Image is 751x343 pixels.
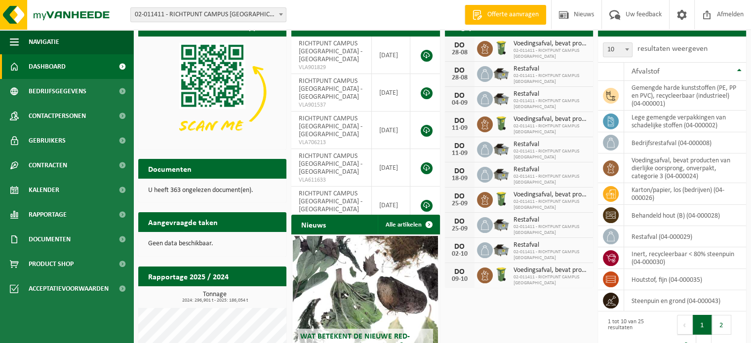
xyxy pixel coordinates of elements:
span: 02-011411 - RICHTPUNT CAMPUS [GEOGRAPHIC_DATA] [514,174,588,186]
td: bedrijfsrestafval (04-000008) [624,132,746,153]
td: gemengde harde kunststoffen (PE, PP en PVC), recycleerbaar (industrieel) (04-000001) [624,81,746,111]
td: [DATE] [372,149,411,187]
span: 02-011411 - RICHTPUNT CAMPUS [GEOGRAPHIC_DATA] [514,224,588,236]
span: Restafval [514,90,588,98]
div: 04-09 [450,100,470,107]
a: Offerte aanvragen [465,5,546,25]
span: Kalender [29,178,59,202]
img: WB-0140-HPE-GN-50 [493,266,510,283]
span: Contracten [29,153,67,178]
img: WB-5000-GAL-GY-01 [493,216,510,232]
div: 11-09 [450,150,470,157]
img: Download de VHEPlus App [138,37,286,148]
span: Documenten [29,227,71,252]
span: Contactpersonen [29,104,86,128]
span: Afvalstof [632,68,660,76]
span: 02-011411 - RICHTPUNT CAMPUS [GEOGRAPHIC_DATA] [514,73,588,85]
img: WB-5000-GAL-GY-01 [493,241,510,258]
td: [DATE] [372,187,411,224]
div: DO [450,268,470,276]
div: DO [450,218,470,226]
span: 02-011411 - RICHTPUNT CAMPUS EEKLO - EEKLO [131,8,286,22]
span: Product Shop [29,252,74,276]
h3: Tonnage [143,291,286,303]
span: Gebruikers [29,128,66,153]
span: VLA901829 [299,64,363,72]
span: Restafval [514,141,588,149]
span: Acceptatievoorwaarden [29,276,109,301]
h2: Documenten [138,159,201,178]
span: Voedingsafval, bevat producten van dierlijke oorsprong, onverpakt, categorie 3 [514,267,588,274]
img: WB-5000-GAL-GY-01 [493,65,510,81]
span: Dashboard [29,54,66,79]
img: WB-5000-GAL-GY-01 [493,165,510,182]
td: steenpuin en grond (04-000043) [624,290,746,311]
div: DO [450,192,470,200]
div: DO [450,243,470,251]
span: Restafval [514,65,588,73]
div: 11-09 [450,125,470,132]
td: [DATE] [372,74,411,112]
p: Geen data beschikbaar. [148,240,277,247]
span: Restafval [514,216,588,224]
span: VLA706213 [299,139,363,147]
span: 02-011411 - RICHTPUNT CAMPUS [GEOGRAPHIC_DATA] [514,98,588,110]
div: DO [450,142,470,150]
span: Voedingsafval, bevat producten van dierlijke oorsprong, onverpakt, categorie 3 [514,40,588,48]
td: behandeld hout (B) (04-000028) [624,205,746,226]
div: DO [450,92,470,100]
span: 02-011411 - RICHTPUNT CAMPUS [GEOGRAPHIC_DATA] [514,199,588,211]
div: 28-08 [450,75,470,81]
td: houtstof, fijn (04-000035) [624,269,746,290]
img: WB-0140-HPE-GN-50 [493,115,510,132]
div: DO [450,41,470,49]
span: RICHTPUNT CAMPUS [GEOGRAPHIC_DATA] - [GEOGRAPHIC_DATA] [299,40,362,63]
span: 02-011411 - RICHTPUNT CAMPUS [GEOGRAPHIC_DATA] [514,249,588,261]
td: [DATE] [372,112,411,149]
span: Rapportage [29,202,67,227]
button: Previous [677,315,693,335]
td: lege gemengde verpakkingen van schadelijke stoffen (04-000002) [624,111,746,132]
button: 2 [712,315,731,335]
span: Restafval [514,166,588,174]
div: DO [450,67,470,75]
span: 02-011411 - RICHTPUNT CAMPUS [GEOGRAPHIC_DATA] [514,274,588,286]
span: 02-011411 - RICHTPUNT CAMPUS [GEOGRAPHIC_DATA] [514,149,588,160]
span: Voedingsafval, bevat producten van dierlijke oorsprong, onverpakt, categorie 3 [514,191,588,199]
div: 09-10 [450,276,470,283]
button: 1 [693,315,712,335]
span: 02-011411 - RICHTPUNT CAMPUS [GEOGRAPHIC_DATA] [514,123,588,135]
h2: Nieuws [291,215,336,234]
span: RICHTPUNT CAMPUS [GEOGRAPHIC_DATA] - [GEOGRAPHIC_DATA] [299,190,362,213]
span: 02-011411 - RICHTPUNT CAMPUS EEKLO - EEKLO [130,7,286,22]
span: Navigatie [29,30,59,54]
img: WB-5000-GAL-GY-01 [493,90,510,107]
a: Bekijk rapportage [213,286,285,305]
span: 10 [603,43,632,57]
img: WB-0140-HPE-GN-50 [493,39,510,56]
td: restafval (04-000029) [624,226,746,247]
span: RICHTPUNT CAMPUS [GEOGRAPHIC_DATA] - [GEOGRAPHIC_DATA] [299,152,362,176]
span: Bedrijfsgegevens [29,79,86,104]
div: 28-08 [450,49,470,56]
span: RICHTPUNT CAMPUS [GEOGRAPHIC_DATA] - [GEOGRAPHIC_DATA] [299,77,362,101]
img: WB-5000-GAL-GY-01 [493,140,510,157]
span: Voedingsafval, bevat producten van dierlijke oorsprong, onverpakt, categorie 3 [514,115,588,123]
div: DO [450,167,470,175]
span: 10 [603,42,632,57]
span: 02-011411 - RICHTPUNT CAMPUS [GEOGRAPHIC_DATA] [514,48,588,60]
div: DO [450,117,470,125]
span: VLA611633 [299,176,363,184]
td: voedingsafval, bevat producten van dierlijke oorsprong, onverpakt, categorie 3 (04-000024) [624,153,746,183]
h2: Rapportage 2025 / 2024 [138,267,238,286]
td: [DATE] [372,37,411,74]
label: resultaten weergeven [637,45,708,53]
div: 25-09 [450,226,470,232]
h2: Aangevraagde taken [138,212,228,231]
div: 25-09 [450,200,470,207]
span: VLA901537 [299,101,363,109]
div: 02-10 [450,251,470,258]
div: 18-09 [450,175,470,182]
img: WB-0140-HPE-GN-50 [493,191,510,207]
span: RICHTPUNT CAMPUS [GEOGRAPHIC_DATA] - [GEOGRAPHIC_DATA] [299,115,362,138]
